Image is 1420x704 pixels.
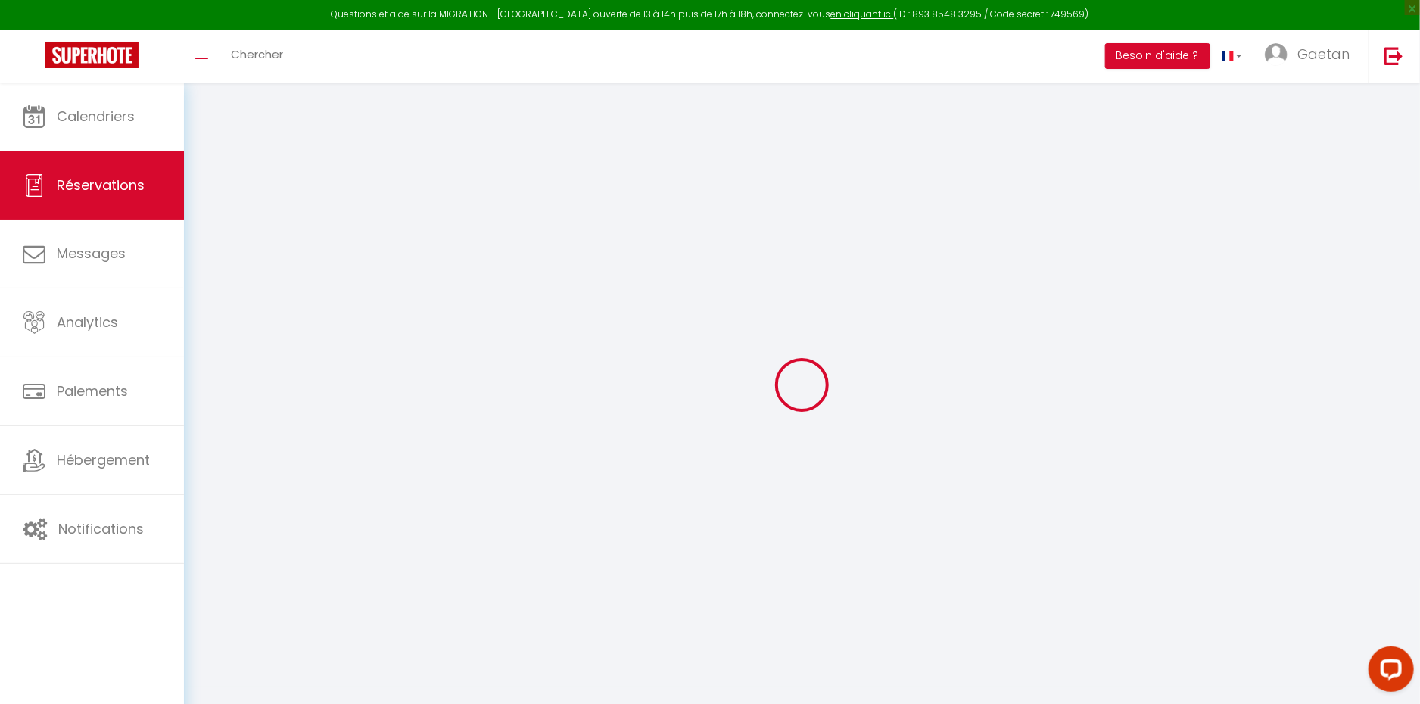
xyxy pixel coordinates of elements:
[57,313,118,332] span: Analytics
[1105,43,1210,69] button: Besoin d'aide ?
[1253,30,1369,83] a: ... Gaetan
[57,450,150,469] span: Hébergement
[1384,46,1403,65] img: logout
[57,244,126,263] span: Messages
[220,30,294,83] a: Chercher
[57,176,145,195] span: Réservations
[45,42,139,68] img: Super Booking
[831,8,894,20] a: en cliquant ici
[231,46,283,62] span: Chercher
[57,107,135,126] span: Calendriers
[58,519,144,538] span: Notifications
[1265,43,1288,66] img: ...
[57,382,128,400] span: Paiements
[1356,640,1420,704] iframe: LiveChat chat widget
[1297,45,1350,64] span: Gaetan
